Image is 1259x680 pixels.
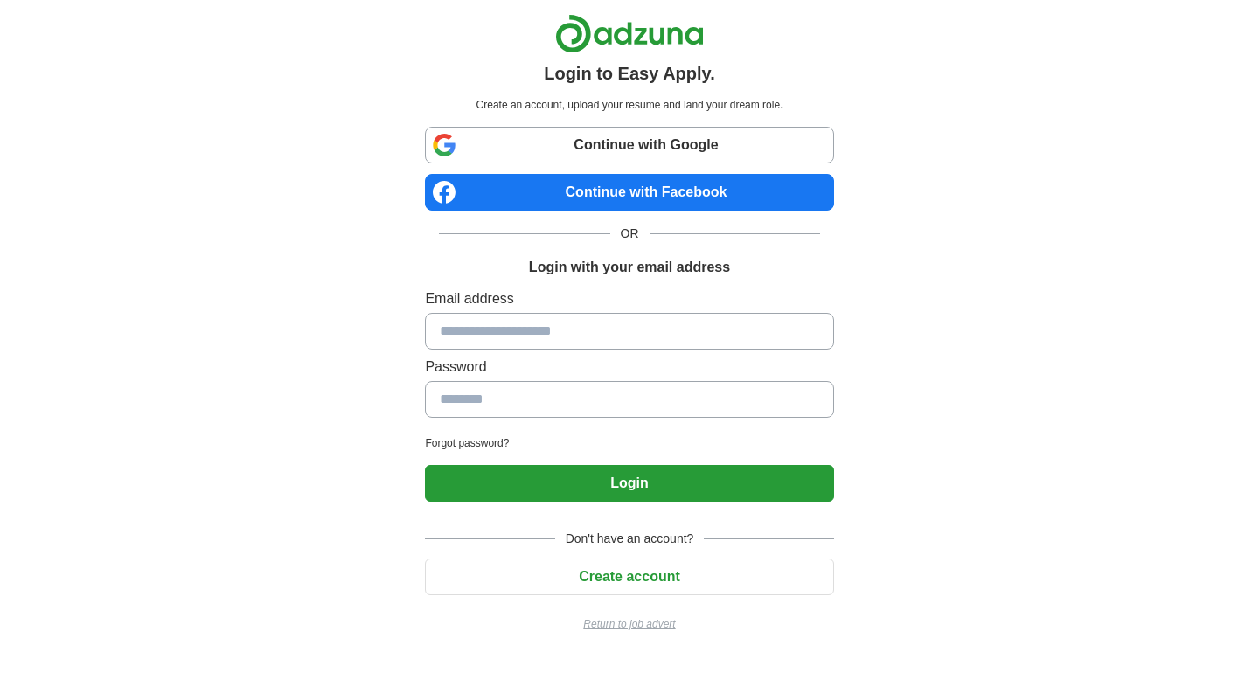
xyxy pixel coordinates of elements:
a: Continue with Facebook [425,174,833,211]
label: Password [425,357,833,378]
span: Don't have an account? [555,530,705,548]
label: Email address [425,288,833,309]
a: Forgot password? [425,435,833,451]
button: Login [425,465,833,502]
a: Create account [425,569,833,584]
img: Adzuna logo [555,14,704,53]
span: OR [610,225,650,243]
a: Return to job advert [425,616,833,632]
button: Create account [425,559,833,595]
a: Continue with Google [425,127,833,163]
h1: Login with your email address [529,257,730,278]
h1: Login to Easy Apply. [544,60,715,87]
p: Create an account, upload your resume and land your dream role. [428,97,830,113]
